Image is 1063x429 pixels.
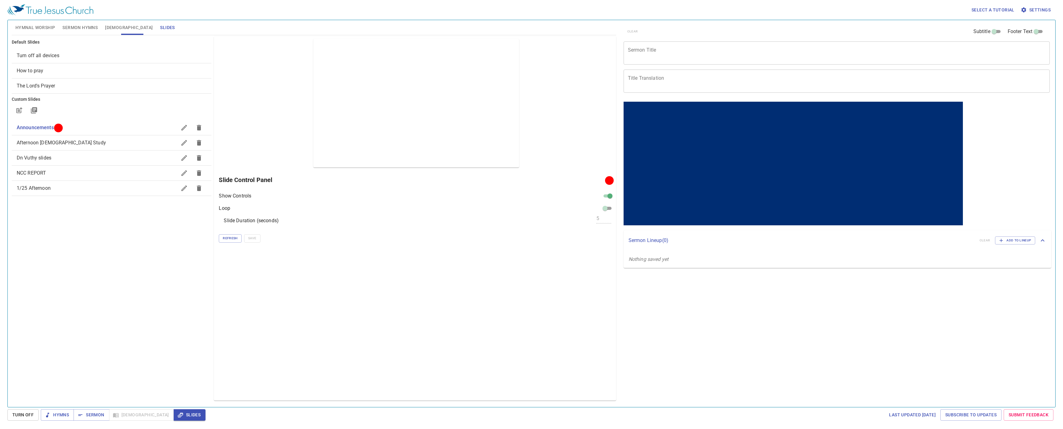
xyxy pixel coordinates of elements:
span: [object Object] [17,68,44,74]
span: 1/25 Afternoon [17,185,51,191]
iframe: from-child [621,99,965,228]
div: How to pray [12,63,212,78]
span: NCC REPORT [17,170,46,176]
span: Afternoon Bible Study [17,140,106,146]
button: Select a tutorial [969,4,1017,16]
span: Sermon [78,411,104,419]
span: Add to Lineup [999,238,1031,243]
span: Select a tutorial [972,6,1014,14]
span: Slides [179,411,201,419]
span: Subtitle [973,28,990,35]
div: Turn off all devices [12,48,212,63]
div: Dn Vuthy slides [12,151,212,165]
span: Hymns [46,411,69,419]
span: Subscribe to Updates [945,411,997,419]
button: Settings [1019,4,1053,16]
span: Announcements [17,125,54,130]
h6: Default Slides [12,39,212,46]
div: NCC REPORT [12,166,212,181]
span: Dn Vuthy slides [17,155,51,161]
div: Afternoon [DEMOGRAPHIC_DATA] Study [12,135,212,150]
div: Announcements [12,120,212,135]
span: Submit Feedback [1009,411,1048,419]
span: Refresh [223,236,237,241]
span: Hymnal Worship [15,24,55,32]
a: Submit Feedback [1004,409,1053,421]
button: Slides [174,409,205,421]
button: Turn Off [7,409,39,421]
p: Slide Duration (seconds) [224,217,279,224]
span: Sermon Hymns [62,24,98,32]
span: [object Object] [17,83,55,89]
span: [object Object] [17,53,59,58]
button: Refresh [219,234,241,242]
span: Turn Off [12,411,34,419]
p: Show Controls [219,192,251,200]
i: Nothing saved yet [629,256,669,262]
a: Last updated [DATE] [887,409,938,421]
button: Hymns [41,409,74,421]
div: Sermon Lineup(0)clearAdd to Lineup [624,230,1052,251]
span: Slides [160,24,175,32]
button: Sermon [74,409,109,421]
a: Subscribe to Updates [940,409,1002,421]
h6: Slide Control Panel [219,175,607,185]
img: True Jesus Church [7,4,93,15]
p: Loop [219,205,230,212]
button: Add to Lineup [995,236,1035,244]
span: [DEMOGRAPHIC_DATA] [105,24,153,32]
span: Last updated [DATE] [889,411,936,419]
p: Sermon Lineup ( 0 ) [629,237,975,244]
span: Footer Text [1008,28,1033,35]
div: The Lord's Prayer [12,79,212,93]
span: Settings [1022,6,1051,14]
div: 1/25 Afternoon [12,181,212,196]
h6: Custom Slides [12,96,212,103]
